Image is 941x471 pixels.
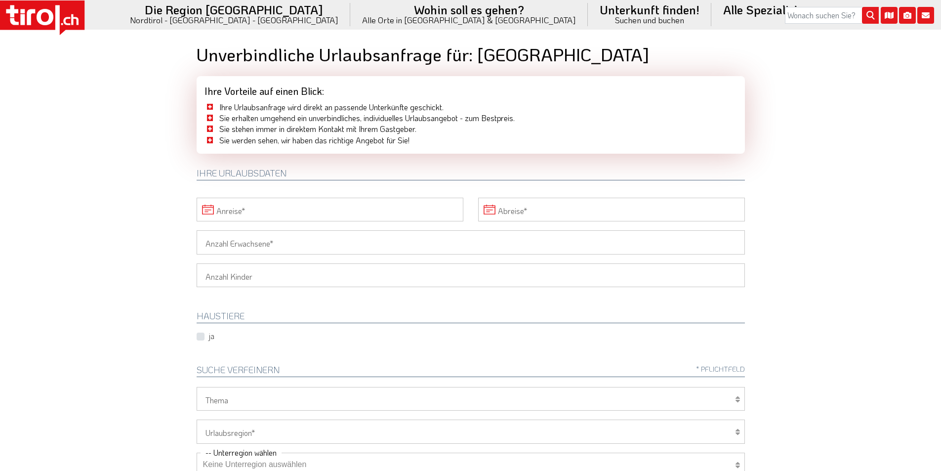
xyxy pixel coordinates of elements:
[205,113,737,124] li: Sie erhalten umgehend ein unverbindliches, individuelles Urlaubsangebot - zum Bestpreis.
[197,311,745,323] h2: HAUSTIERE
[197,44,745,64] h1: Unverbindliche Urlaubsanfrage für: [GEOGRAPHIC_DATA]
[881,7,898,24] i: Karte öffnen
[600,16,699,24] small: Suchen und buchen
[205,102,737,113] li: Ihre Urlaubsanfrage wird direkt an passende Unterkünfte geschickt.
[917,7,934,24] i: Kontakt
[696,365,745,373] span: * Pflichtfeld
[197,365,745,377] h2: Suche verfeinern
[130,16,338,24] small: Nordtirol - [GEOGRAPHIC_DATA] - [GEOGRAPHIC_DATA]
[208,331,214,342] label: ja
[197,76,745,102] div: Ihre Vorteile auf einen Blick:
[785,7,879,24] input: Wonach suchen Sie?
[205,124,737,134] li: Sie stehen immer in direktem Kontakt mit Ihrem Gastgeber.
[197,169,745,180] h2: Ihre Urlaubsdaten
[205,135,737,146] li: Sie werden sehen, wir haben das richtige Angebot für Sie!
[899,7,916,24] i: Fotogalerie
[362,16,576,24] small: Alle Orte in [GEOGRAPHIC_DATA] & [GEOGRAPHIC_DATA]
